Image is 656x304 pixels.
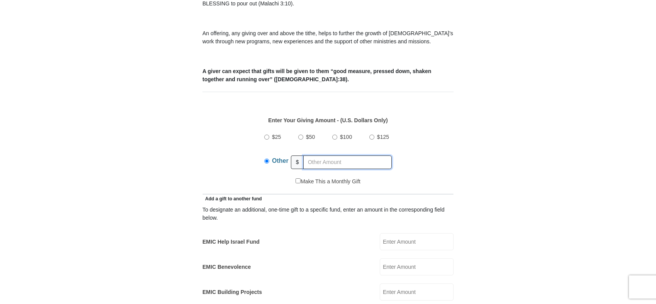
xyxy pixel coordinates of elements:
span: $125 [377,134,389,140]
input: Enter Amount [380,284,454,301]
label: EMIC Building Projects [202,288,262,296]
div: To designate an additional, one-time gift to a specific fund, enter an amount in the correspondin... [202,206,454,222]
input: Make This a Monthly Gift [296,178,301,183]
label: EMIC Help Israel Fund [202,238,260,246]
span: $25 [272,134,281,140]
label: Make This a Monthly Gift [296,178,360,186]
span: Other [272,157,289,164]
span: $100 [340,134,352,140]
input: Enter Amount [380,258,454,275]
label: EMIC Benevolence [202,263,251,271]
strong: Enter Your Giving Amount - (U.S. Dollars Only) [268,117,387,123]
span: Add a gift to another fund [202,196,262,202]
span: $ [291,155,304,169]
b: A giver can expect that gifts will be given to them “good measure, pressed down, shaken together ... [202,68,431,82]
span: $50 [306,134,315,140]
input: Other Amount [303,155,392,169]
input: Enter Amount [380,233,454,250]
p: An offering, any giving over and above the tithe, helps to further the growth of [DEMOGRAPHIC_DAT... [202,29,454,46]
